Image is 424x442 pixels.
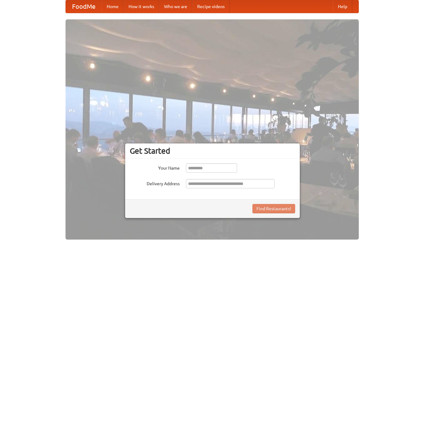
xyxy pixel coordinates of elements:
[130,163,180,171] label: Your Name
[333,0,352,13] a: Help
[252,204,295,213] button: Find Restaurants!
[130,179,180,187] label: Delivery Address
[130,146,295,156] h3: Get Started
[192,0,230,13] a: Recipe videos
[124,0,159,13] a: How it works
[66,0,102,13] a: FoodMe
[102,0,124,13] a: Home
[159,0,192,13] a: Who we are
